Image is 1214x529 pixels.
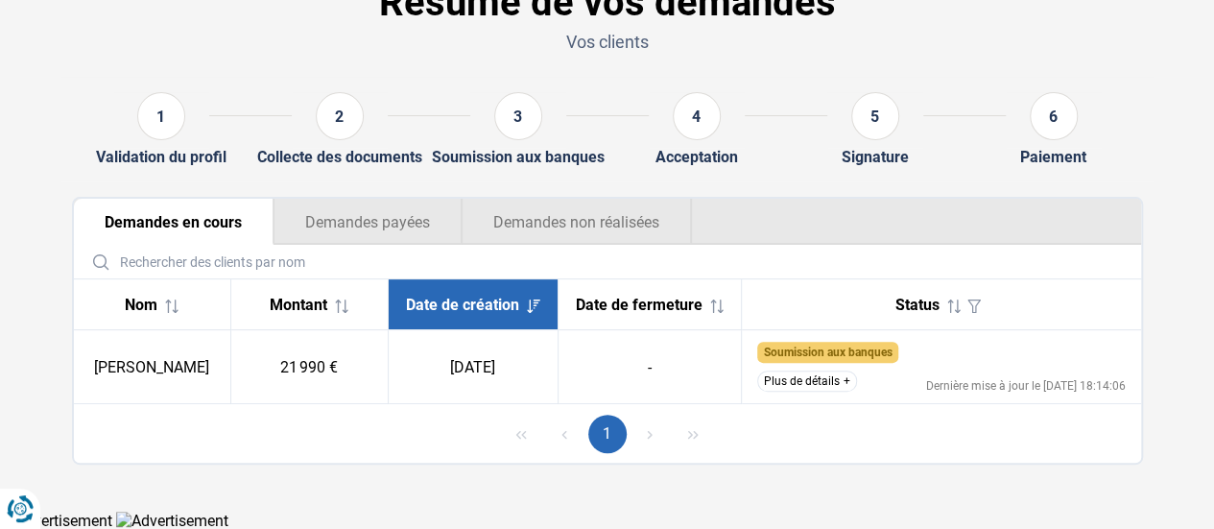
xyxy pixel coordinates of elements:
span: Soumission aux banques [763,346,892,359]
div: Soumission aux banques [432,148,605,166]
div: 6 [1030,92,1078,140]
div: 5 [851,92,899,140]
div: 2 [316,92,364,140]
span: Status [895,296,940,314]
p: Vos clients [72,30,1143,54]
span: Nom [125,296,157,314]
span: Montant [270,296,327,314]
div: Dernière mise à jour le [DATE] 18:14:06 [926,380,1126,392]
button: Previous Page [545,415,583,453]
span: Date de fermeture [576,296,702,314]
div: Validation du profil [96,148,226,166]
button: Plus de détails [757,371,857,392]
div: 4 [673,92,721,140]
td: [PERSON_NAME] [74,330,231,404]
div: 3 [494,92,542,140]
div: 1 [137,92,185,140]
button: Demandes non réalisées [462,199,692,245]
button: First Page [502,415,540,453]
input: Rechercher des clients par nom [82,245,1133,278]
td: - [558,330,741,404]
button: Next Page [631,415,669,453]
div: Signature [842,148,909,166]
td: 21 990 € [230,330,388,404]
button: Demandes payées [274,199,462,245]
button: Last Page [674,415,712,453]
button: Demandes en cours [74,199,274,245]
div: Paiement [1020,148,1086,166]
span: Date de création [406,296,519,314]
button: Page 1 [588,415,627,453]
div: Acceptation [655,148,738,166]
td: [DATE] [388,330,558,404]
div: Collecte des documents [257,148,422,166]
